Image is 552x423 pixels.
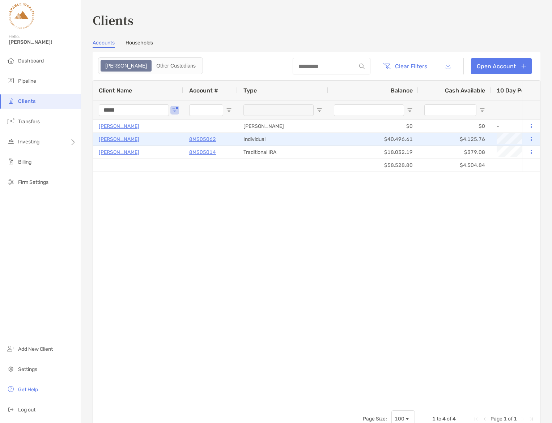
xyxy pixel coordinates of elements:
img: logout icon [7,405,15,414]
span: 1 [432,416,436,422]
span: Get Help [18,387,38,393]
img: firm-settings icon [7,177,15,186]
div: $0 [328,120,419,133]
div: segmented control [98,57,203,74]
button: Open Filter Menu [226,107,232,113]
input: Balance Filter Input [334,104,404,116]
div: 100 [395,416,404,422]
button: Open Filter Menu [407,107,413,113]
img: clients icon [7,96,15,105]
button: Open Filter Menu [172,107,178,113]
div: Previous Page [482,416,488,422]
div: Other Custodians [152,61,200,71]
div: Last Page [528,416,534,422]
a: [PERSON_NAME] [99,122,139,131]
div: $0 [419,120,491,133]
span: Transfers [18,118,40,125]
img: dashboard icon [7,56,15,65]
div: First Page [473,416,479,422]
h3: Clients [93,12,540,28]
a: [PERSON_NAME] [99,135,139,144]
img: investing icon [7,137,15,146]
div: $58,528.80 [328,159,419,172]
div: $40,496.61 [328,133,419,146]
span: Dashboard [18,58,44,64]
img: add_new_client icon [7,344,15,353]
button: Open Filter Menu [317,107,322,113]
span: Log out [18,407,35,413]
img: billing icon [7,157,15,166]
span: Client Name [99,87,132,94]
span: [PERSON_NAME]! [9,39,76,45]
div: $379.08 [419,146,491,159]
span: 4 [442,416,446,422]
span: Account # [189,87,218,94]
span: Firm Settings [18,179,48,185]
div: $18,032.19 [328,146,419,159]
span: Type [243,87,257,94]
span: to [437,416,441,422]
img: Zoe Logo [9,3,34,29]
span: 4 [453,416,456,422]
input: Account # Filter Input [189,104,223,116]
a: [PERSON_NAME] [99,148,139,157]
span: of [447,416,451,422]
span: Cash Available [445,87,485,94]
div: Page Size: [363,416,387,422]
span: Billing [18,159,31,165]
img: input icon [359,64,365,69]
span: Clients [18,98,35,104]
a: 8MS05062 [189,135,216,144]
div: Individual [238,133,328,146]
div: Traditional IRA [238,146,328,159]
span: 1 [514,416,517,422]
img: pipeline icon [7,76,15,85]
span: Settings [18,366,37,372]
a: Households [126,40,153,48]
span: Page [491,416,502,422]
a: Accounts [93,40,115,48]
img: transfers icon [7,117,15,125]
div: Zoe [101,61,151,71]
span: Add New Client [18,346,53,352]
input: Cash Available Filter Input [424,104,476,116]
input: Client Name Filter Input [99,104,169,116]
div: $4,504.84 [419,159,491,172]
a: 8MS05014 [189,148,216,157]
span: Pipeline [18,78,36,84]
button: Open Filter Menu [479,107,485,113]
div: [PERSON_NAME] [238,120,328,133]
span: Investing [18,139,39,145]
span: of [508,416,513,422]
button: Clear Filters [378,58,433,74]
span: 1 [504,416,507,422]
div: Next Page [520,416,526,422]
img: settings icon [7,364,15,373]
a: Open Account [471,58,532,74]
div: $4,125.76 [419,133,491,146]
img: get-help icon [7,385,15,393]
span: Balance [391,87,413,94]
